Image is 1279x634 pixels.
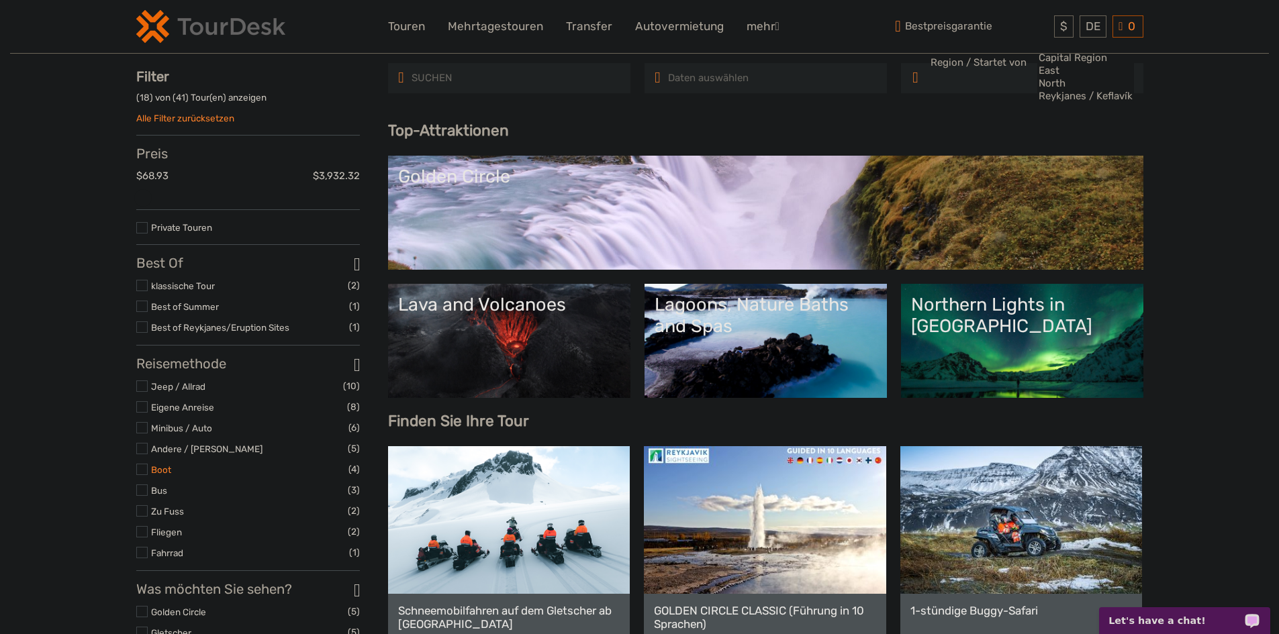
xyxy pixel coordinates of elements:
[910,604,1133,617] a: 1-stündige Buggy-Safari
[655,294,877,337] div: Lagoons, Nature Baths and Spas
[1037,77,1134,90] option: North
[136,146,360,162] h3: Preis
[911,294,1133,337] div: Northern Lights in [GEOGRAPHIC_DATA]
[448,17,543,36] a: Mehrtagestouren
[136,581,360,597] h3: Was möchten Sie sehen?
[136,113,234,123] a: Alle Filter zurücksetzen
[398,166,1133,187] div: Golden Circle
[151,222,212,233] a: Private Touren
[911,294,1133,388] a: Northern Lights in [GEOGRAPHIC_DATA]
[347,399,360,415] span: (8)
[566,17,612,36] a: Transfer
[136,91,360,112] div: ( ) von ( ) Tour(en) anzeigen
[635,17,724,36] a: Autovermietung
[348,420,360,435] span: (6)
[140,91,150,104] label: 18
[1037,90,1134,103] option: Reykjanes / Keflavík
[925,52,1033,74] span: Region / Startet von
[151,301,219,312] a: Best of Summer
[151,547,183,558] a: Fahrrad
[654,604,876,631] a: GOLDEN CIRCLE CLASSIC (Führung in 10 Sprachen)
[348,482,360,498] span: (3)
[1037,52,1134,103] select: Region / Startet von
[151,506,184,517] a: Zu Fuss
[388,412,529,430] b: Finden Sie Ihre Tour
[349,319,360,335] span: (1)
[348,503,360,519] span: (2)
[151,464,171,475] a: Boot
[151,443,263,454] a: Andere / [PERSON_NAME]
[136,10,285,43] img: 120-15d4194f-c635-41b9-a512-a3cb382bfb57_logo_small.png
[151,606,206,617] a: Golden Circle
[136,255,360,271] h3: Best Of
[667,66,782,90] input: Daten auswählen
[151,423,212,433] a: Minibus / Auto
[1126,19,1137,33] span: 0
[348,278,360,293] span: (2)
[349,299,360,314] span: (1)
[398,604,620,631] a: Schneemobilfahren auf dem Gletscher ab [GEOGRAPHIC_DATA]
[1037,64,1134,77] option: East
[388,17,425,36] a: Touren
[892,15,1051,38] span: Bestpreisgarantie
[398,294,620,315] div: Lava and Volcanoes
[151,402,214,413] a: Eigene Anreise
[398,294,620,388] a: Lava and Volcanoes
[136,169,169,183] label: $68.93
[176,91,185,104] label: 41
[136,356,360,372] h3: Reisemethode
[348,441,360,456] span: (5)
[349,545,360,560] span: (1)
[151,485,167,496] a: Bus
[1060,19,1068,33] span: $
[1090,592,1279,634] iframe: LiveChat chat widget
[410,66,526,90] input: SUCHEN
[1037,52,1134,64] option: Capital Region
[388,121,509,140] b: Top-Attraktionen
[747,17,779,36] a: mehr
[655,294,877,388] a: Lagoons, Nature Baths and Spas
[1080,15,1106,38] div: DE
[151,527,182,537] a: Fliegen
[398,166,1133,260] a: Golden Circle
[313,169,360,183] label: $3,932.32
[925,52,1035,74] button: Region / Startet von
[343,378,360,394] span: (10)
[348,462,360,477] span: (4)
[151,322,289,333] a: Best of Reykjanes/Eruption Sites
[151,280,215,291] a: klassische Tour
[151,381,205,392] a: Jeep / Allrad
[348,524,360,539] span: (2)
[348,604,360,619] span: (5)
[136,68,169,85] strong: Filter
